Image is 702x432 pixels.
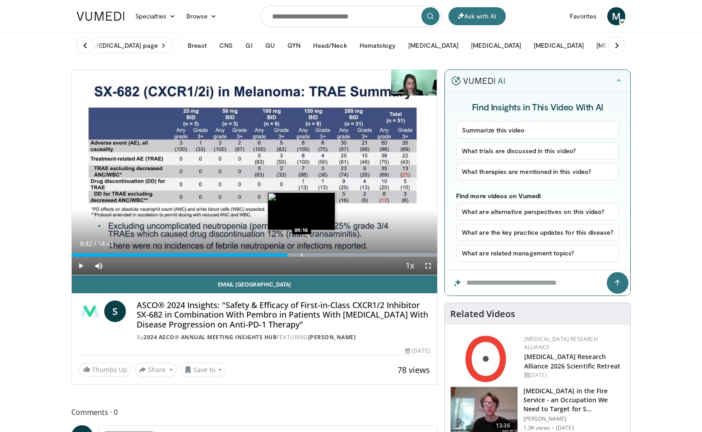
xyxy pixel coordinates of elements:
[564,7,602,25] a: Favorites
[528,36,589,55] button: [MEDICAL_DATA]
[308,36,352,55] button: Head/Neck
[591,36,652,55] button: [MEDICAL_DATA]
[466,36,526,55] button: [MEDICAL_DATA]
[308,333,356,341] a: [PERSON_NAME]
[137,333,430,341] div: By FEATURING
[552,424,554,432] div: ·
[492,421,514,430] span: 13:36
[524,335,598,351] a: [MEDICAL_DATA] Research Alliance
[450,309,515,319] h4: Related Videos
[181,7,222,25] a: Browse
[452,76,505,85] img: vumedi-ai-logo.v2.svg
[456,203,619,220] button: What are alternative perspectives on this video?
[456,224,619,241] button: What are the key practice updates for this disease?
[260,36,280,55] button: GU
[130,7,181,25] a: Specialties
[80,240,92,247] span: 8:42
[268,192,335,230] img: image.jpeg
[72,257,90,275] button: Play
[94,240,96,247] span: /
[72,275,437,293] a: Email [GEOGRAPHIC_DATA]
[456,245,619,262] button: What are related management topics?
[71,406,438,418] span: Comments 0
[72,70,437,275] video-js: Video Player
[456,101,619,113] h4: Find Insights in This Video With AI
[214,36,238,55] button: CNS
[524,371,623,379] div: [DATE]
[607,7,625,25] a: M
[77,12,125,21] img: VuMedi Logo
[462,335,509,382] img: b5f88957-8948-4f54-82c9-b2baa9ba015b.jpg.150x105_q85_autocrop_double_scale_upscale_version-0.2.jpg
[524,352,620,370] a: [MEDICAL_DATA] Research Alliance 2026 Scientific Retreat
[90,257,108,275] button: Mute
[448,7,506,25] button: Ask with AI
[419,257,437,275] button: Fullscreen
[456,163,619,180] button: What therapies are mentioned in this video?
[456,142,619,159] button: What trials are discussed in this video?
[445,270,630,296] input: Question for the AI
[405,347,430,355] div: [DATE]
[72,253,437,257] div: Progress Bar
[282,36,306,55] button: GYN
[79,363,131,377] a: Thumbs Up
[456,122,619,139] button: Summarize this video
[523,387,625,414] h3: [MEDICAL_DATA] in the Fire Service - an Occupation We Need to Target for S…
[143,333,277,341] a: 2024 ASCO® Annual Meeting Insights Hub
[523,424,550,432] p: 1.3K views
[354,36,402,55] button: Hematology
[71,38,173,53] a: Visit [MEDICAL_DATA] page
[523,415,625,423] p: [PERSON_NAME]
[135,363,177,377] button: Share
[397,364,430,375] span: 78 views
[240,36,258,55] button: GI
[98,240,114,247] span: 14:45
[403,36,464,55] button: [MEDICAL_DATA]
[137,300,430,330] h4: ASCO® 2024 Insights: "Safety & Efficacy of First-in-Class CXCR1/2 Inhibitor SX-682 in Combination...
[182,36,212,55] button: Breast
[556,424,574,432] p: [DATE]
[79,300,101,322] img: 2024 ASCO® Annual Meeting Insights Hub
[104,300,126,322] a: S
[456,192,619,200] p: Find more videos on Vumedi
[261,5,441,27] input: Search topics, interventions
[180,363,226,377] button: Save to
[401,257,419,275] button: Playback Rate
